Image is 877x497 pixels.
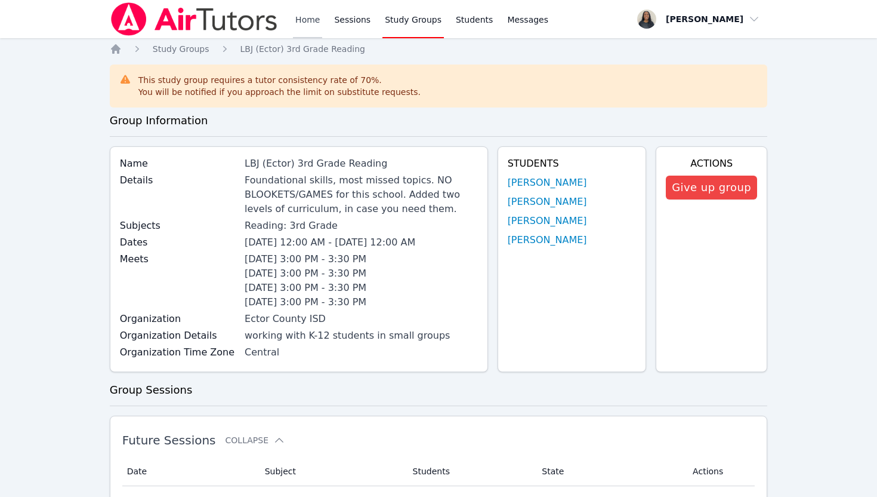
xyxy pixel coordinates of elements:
[245,312,478,326] div: Ector County ISD
[245,252,478,266] li: [DATE] 3:00 PM - 3:30 PM
[258,457,406,486] th: Subject
[138,86,421,98] div: You will be notified if you approach the limit on substitute requests.
[508,214,587,228] a: [PERSON_NAME]
[120,329,237,343] label: Organization Details
[508,157,637,171] h4: Students
[120,345,237,360] label: Organization Time Zone
[110,2,279,36] img: Air Tutors
[535,457,685,486] th: State
[120,173,237,188] label: Details
[245,329,478,343] div: working with K-12 students in small groups
[110,382,768,398] h3: Group Sessions
[666,157,757,171] h4: Actions
[240,44,365,54] span: LBJ (Ector) 3rd Grade Reading
[120,219,237,233] label: Subjects
[120,312,237,326] label: Organization
[110,43,768,55] nav: Breadcrumb
[245,237,415,248] span: [DATE] 12:00 AM - [DATE] 12:00 AM
[245,173,478,216] div: Foundational skills, most missed topics. NO BLOOKETS/GAMES for this school. Added two levels of c...
[120,252,237,266] label: Meets
[120,235,237,250] label: Dates
[508,233,587,247] a: [PERSON_NAME]
[245,295,478,309] li: [DATE] 3:00 PM - 3:30 PM
[120,157,237,171] label: Name
[245,345,478,360] div: Central
[153,44,209,54] span: Study Groups
[508,176,587,190] a: [PERSON_NAME]
[406,457,535,486] th: Students
[685,457,755,486] th: Actions
[245,281,478,295] li: [DATE] 3:00 PM - 3:30 PM
[153,43,209,55] a: Study Groups
[508,195,587,209] a: [PERSON_NAME]
[138,74,421,98] div: This study group requires a tutor consistency rate of 70 %.
[226,434,285,446] button: Collapse
[122,433,216,447] span: Future Sessions
[666,176,757,200] button: Give up group
[507,14,548,26] span: Messages
[240,43,365,55] a: LBJ (Ector) 3rd Grade Reading
[245,157,478,171] div: LBJ (Ector) 3rd Grade Reading
[110,112,768,129] h3: Group Information
[122,457,258,486] th: Date
[245,219,478,233] div: Reading: 3rd Grade
[245,266,478,281] li: [DATE] 3:00 PM - 3:30 PM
